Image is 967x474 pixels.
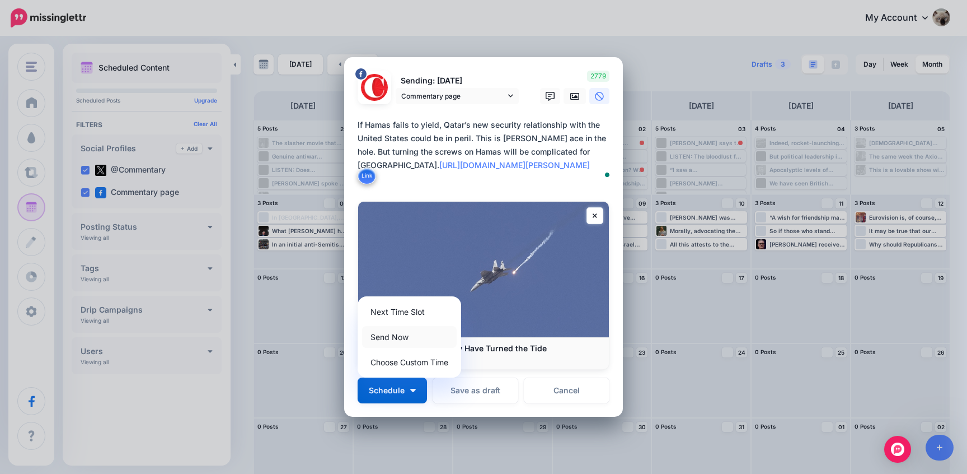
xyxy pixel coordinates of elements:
img: Israel’s Doha Strike May Have Turned the Tide [358,202,609,337]
a: Cancel [524,378,609,403]
div: If Hamas fails to yield, Qatar’s new security relationship with the United States could be in per... [358,118,615,172]
a: Commentary page [396,88,519,104]
span: 2779 [587,71,609,82]
button: Schedule [358,378,427,403]
span: Schedule [369,387,405,394]
div: Schedule [358,296,461,378]
button: Link [358,168,376,184]
img: arrow-down-white.png [410,389,416,392]
a: Send Now [362,326,457,348]
img: 291864331_468958885230530_187971914351797662_n-bsa127305.png [361,74,388,101]
span: Commentary page [401,90,505,102]
p: [DOMAIN_NAME] [369,354,598,364]
a: Next Time Slot [362,301,457,323]
a: Choose Custom Time [362,351,457,373]
div: Open Intercom Messenger [884,436,911,463]
p: Sending: [DATE] [396,75,519,87]
textarea: To enrich screen reader interactions, please activate Accessibility in Grammarly extension settings [358,118,615,185]
button: Save as draft [433,378,518,403]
